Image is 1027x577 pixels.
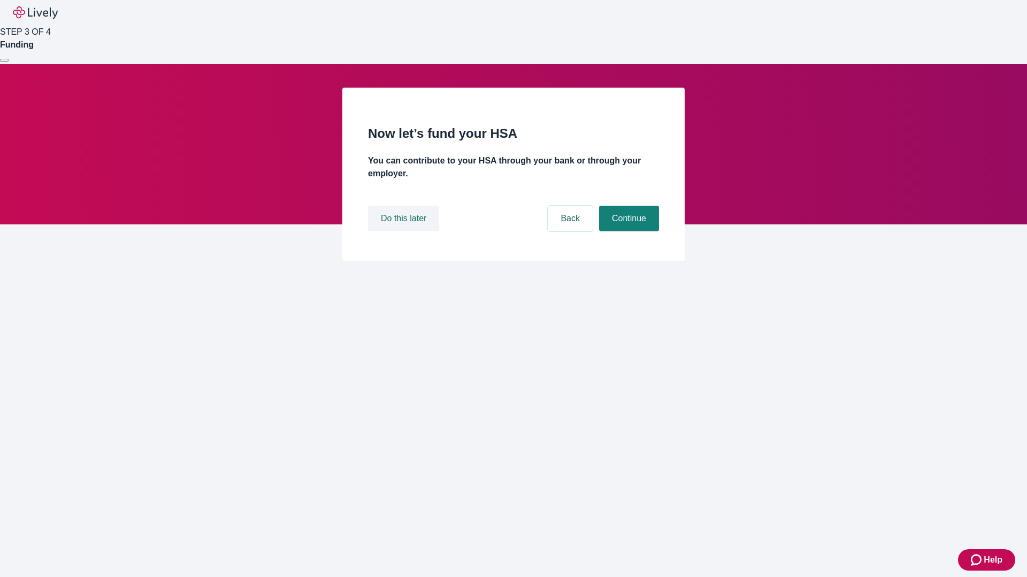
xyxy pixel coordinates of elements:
[368,154,659,180] h4: You can contribute to your HSA through your bank or through your employer.
[984,553,1002,566] span: Help
[368,124,659,143] h2: Now let’s fund your HSA
[548,206,593,231] button: Back
[599,206,659,231] button: Continue
[958,549,1015,571] button: Zendesk support iconHelp
[971,553,984,566] svg: Zendesk support icon
[13,6,58,19] img: Lively
[368,206,439,231] button: Do this later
